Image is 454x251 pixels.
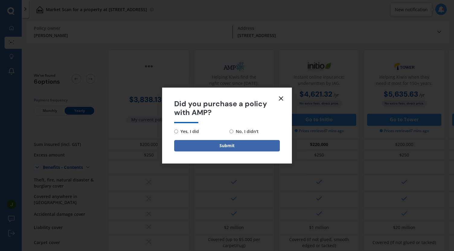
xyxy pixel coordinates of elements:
span: Yes, I did [178,128,199,135]
span: Did you purchase a policy with AMP? [174,100,280,117]
input: No, I didn't [229,129,233,133]
span: No, I didn't [233,128,259,135]
input: Yes, I did [174,129,178,133]
button: Submit [174,140,280,151]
